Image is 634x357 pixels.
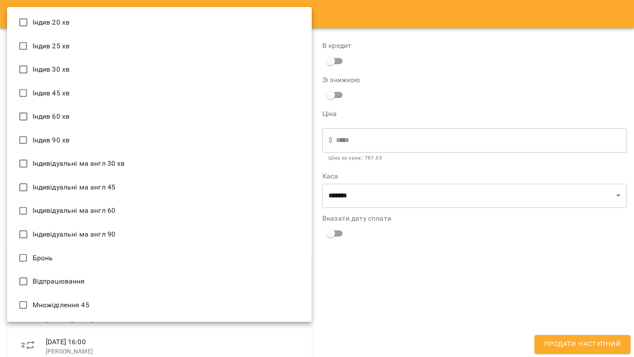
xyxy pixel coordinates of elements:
li: Індив 25 хв [7,34,312,58]
li: Парне 45 хв [7,317,312,340]
li: Індивідуальні ма англ 60 [7,199,312,223]
li: Бронь [7,246,312,270]
li: Відпрацювання [7,270,312,293]
li: Індив 90 хв [7,128,312,152]
li: Індив 45 хв [7,81,312,105]
li: Індив 30 хв [7,58,312,81]
li: Індив 60 хв [7,105,312,128]
li: Індивідуальні ма англ 30 хв [7,152,312,175]
li: Індивідуальні ма англ 45 [7,175,312,199]
li: Індив 20 хв [7,11,312,34]
li: Множіділення 45 [7,293,312,317]
li: Індивідуальні ма англ 90 [7,222,312,246]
